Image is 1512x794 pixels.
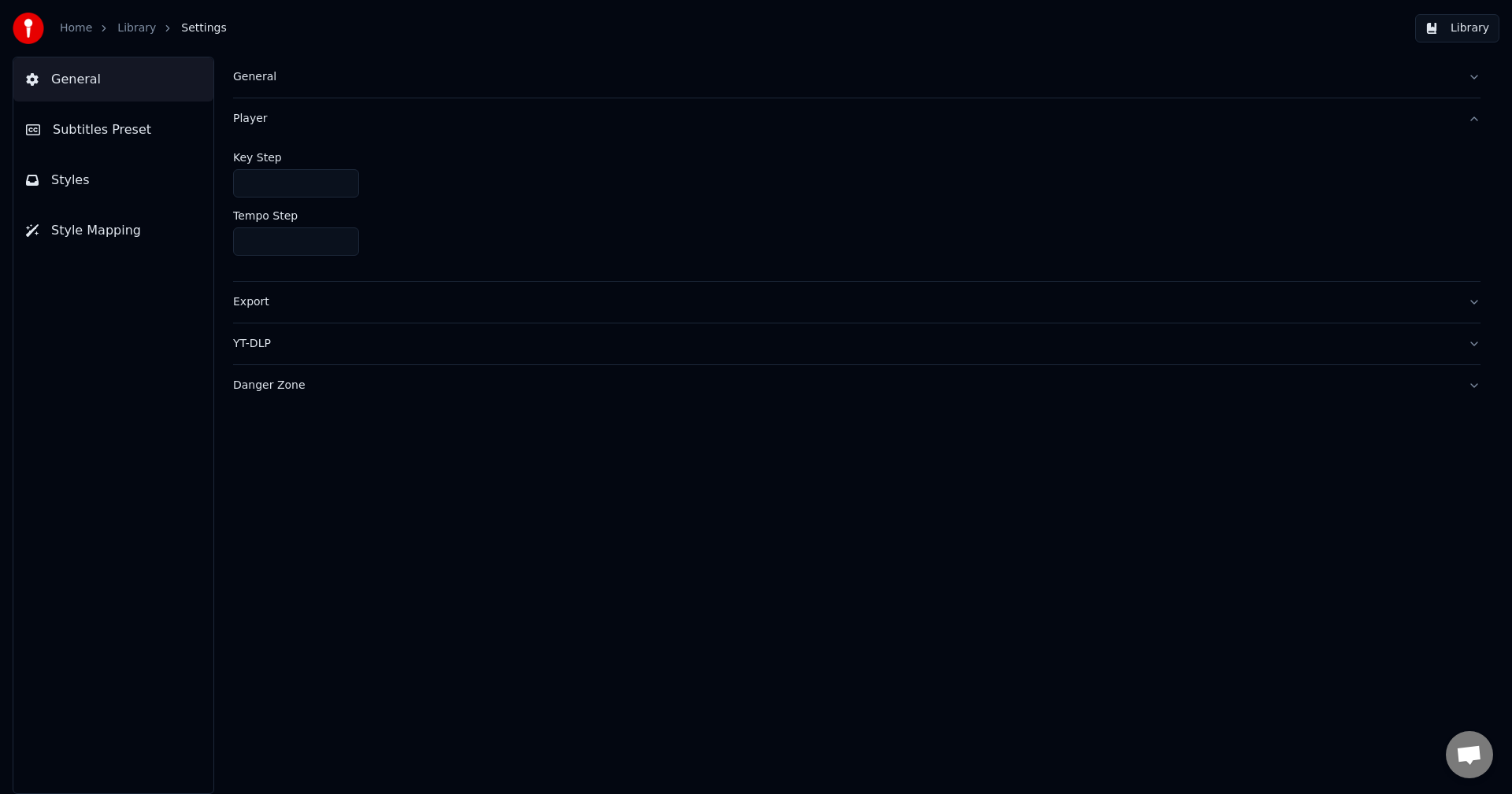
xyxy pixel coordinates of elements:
[233,210,298,221] label: Tempo Step
[181,20,226,36] span: Settings
[13,13,44,44] img: youka
[233,323,1480,364] button: YT-DLP
[233,336,1455,352] div: YT-DLP
[233,139,1480,281] div: Player
[60,20,92,36] a: Home
[233,57,1480,98] button: General
[233,365,1480,406] button: Danger Zone
[13,57,213,102] button: General
[117,20,156,36] a: Library
[233,69,1455,85] div: General
[1415,14,1499,42] button: Library
[233,378,1455,393] div: Danger Zone
[233,152,282,163] label: Key Step
[1446,731,1493,778] a: 채팅 열기
[233,98,1480,139] button: Player
[233,111,1455,127] div: Player
[51,70,101,89] span: General
[233,294,1455,310] div: Export
[13,209,213,253] button: Style Mapping
[233,282,1480,323] button: Export
[53,120,151,139] span: Subtitles Preset
[51,221,141,240] span: Style Mapping
[13,158,213,202] button: Styles
[13,108,213,152] button: Subtitles Preset
[60,20,227,36] nav: breadcrumb
[51,171,90,190] span: Styles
